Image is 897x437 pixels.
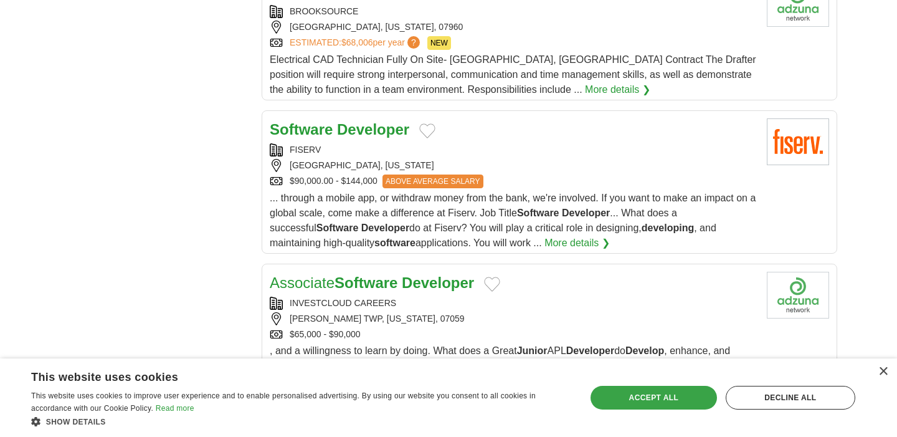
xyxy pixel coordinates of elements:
img: Fiserv logo [767,118,829,165]
a: ESTIMATED:$68,006per year? [290,36,422,50]
div: [GEOGRAPHIC_DATA], [US_STATE], 07960 [270,21,757,34]
span: $68,006 [341,37,373,47]
span: ... through a mobile app, or withdraw money from the bank, we're involved. If you want to make an... [270,193,756,248]
div: Show details [31,415,570,428]
strong: Developer [337,121,409,138]
div: Decline all [726,386,855,410]
a: AssociateSoftware Developer [270,274,474,291]
img: Company logo [767,272,829,319]
button: Add to favorite jobs [484,277,500,292]
span: Electrical CAD Technician Fully On Site- [GEOGRAPHIC_DATA], [GEOGRAPHIC_DATA] Contract The Drafte... [270,54,756,95]
span: ? [407,36,420,49]
strong: Software [270,121,333,138]
strong: software [374,238,415,248]
div: $65,000 - $90,000 [270,328,757,341]
div: BROOKSOURCE [270,5,757,18]
strong: Developer [402,274,474,291]
div: INVESTCLOUD CAREERS [270,297,757,310]
a: FISERV [290,145,321,155]
span: ABOVE AVERAGE SALARY [382,175,483,188]
span: , and a willingness to learn by doing. What does a Great APL do , enhance, and support APL-based ... [270,345,748,401]
div: Close [878,367,888,377]
button: Add to favorite jobs [419,123,435,138]
div: [GEOGRAPHIC_DATA], [US_STATE] [270,159,757,172]
strong: Software [335,274,397,291]
div: Accept all [591,386,717,410]
a: More details ❯ [585,82,650,97]
div: $90,000.00 - $144,000 [270,175,757,188]
strong: Software [316,223,359,233]
a: Software Developer [270,121,409,138]
strong: Junior [517,345,548,356]
strong: Developer [361,223,409,233]
strong: Develop [625,345,664,356]
strong: Developer [562,208,610,218]
strong: Developer [566,345,614,356]
a: More details ❯ [544,236,610,251]
strong: developing [642,223,694,233]
span: This website uses cookies to improve user experience and to enable personalised advertising. By u... [31,391,536,413]
strong: Software [517,208,559,218]
span: NEW [427,36,451,50]
a: Read more, opens a new window [156,404,194,413]
div: This website uses cookies [31,366,539,385]
span: Show details [46,418,106,426]
div: [PERSON_NAME] TWP, [US_STATE], 07059 [270,312,757,325]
